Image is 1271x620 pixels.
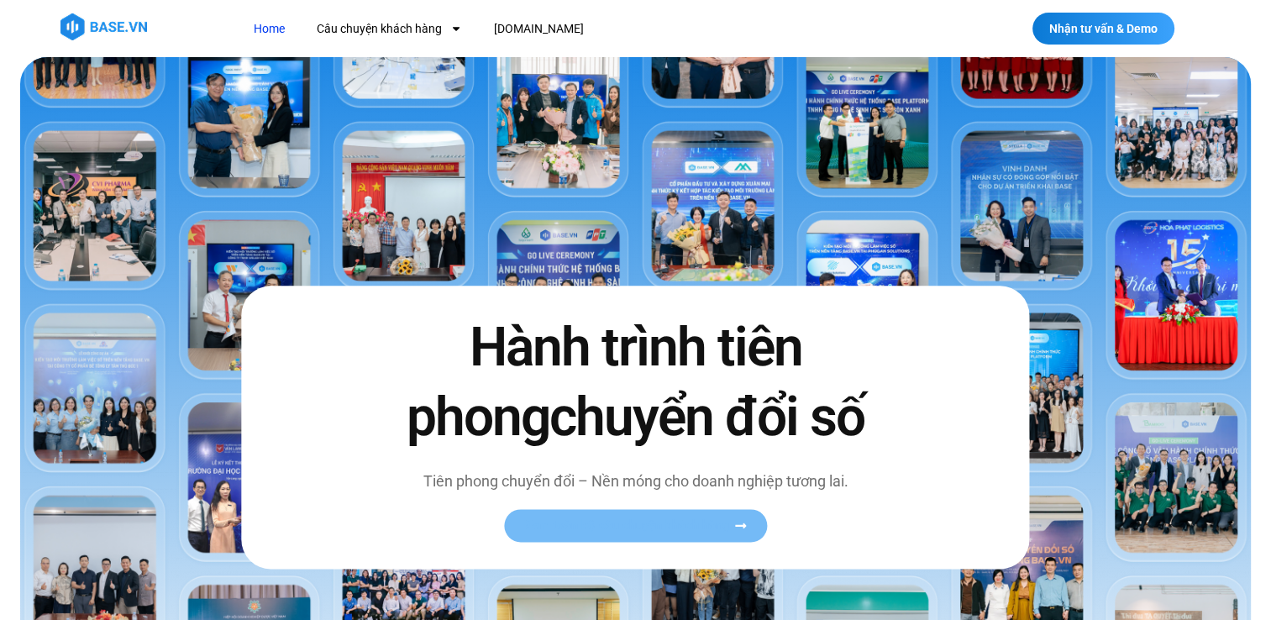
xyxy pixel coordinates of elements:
[481,13,596,45] a: [DOMAIN_NAME]
[304,13,475,45] a: Câu chuyện khách hàng
[1049,23,1158,34] span: Nhận tư vấn & Demo
[370,470,900,492] p: Tiên phong chuyển đổi – Nền móng cho doanh nghiệp tương lai.
[1032,13,1174,45] a: Nhận tư vấn & Demo
[241,13,892,45] nav: Menu
[549,386,864,449] span: chuyển đổi số
[524,519,730,532] span: Xem toàn bộ câu chuyện khách hàng
[504,509,767,542] a: Xem toàn bộ câu chuyện khách hàng
[241,13,297,45] a: Home
[370,313,900,452] h2: Hành trình tiên phong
